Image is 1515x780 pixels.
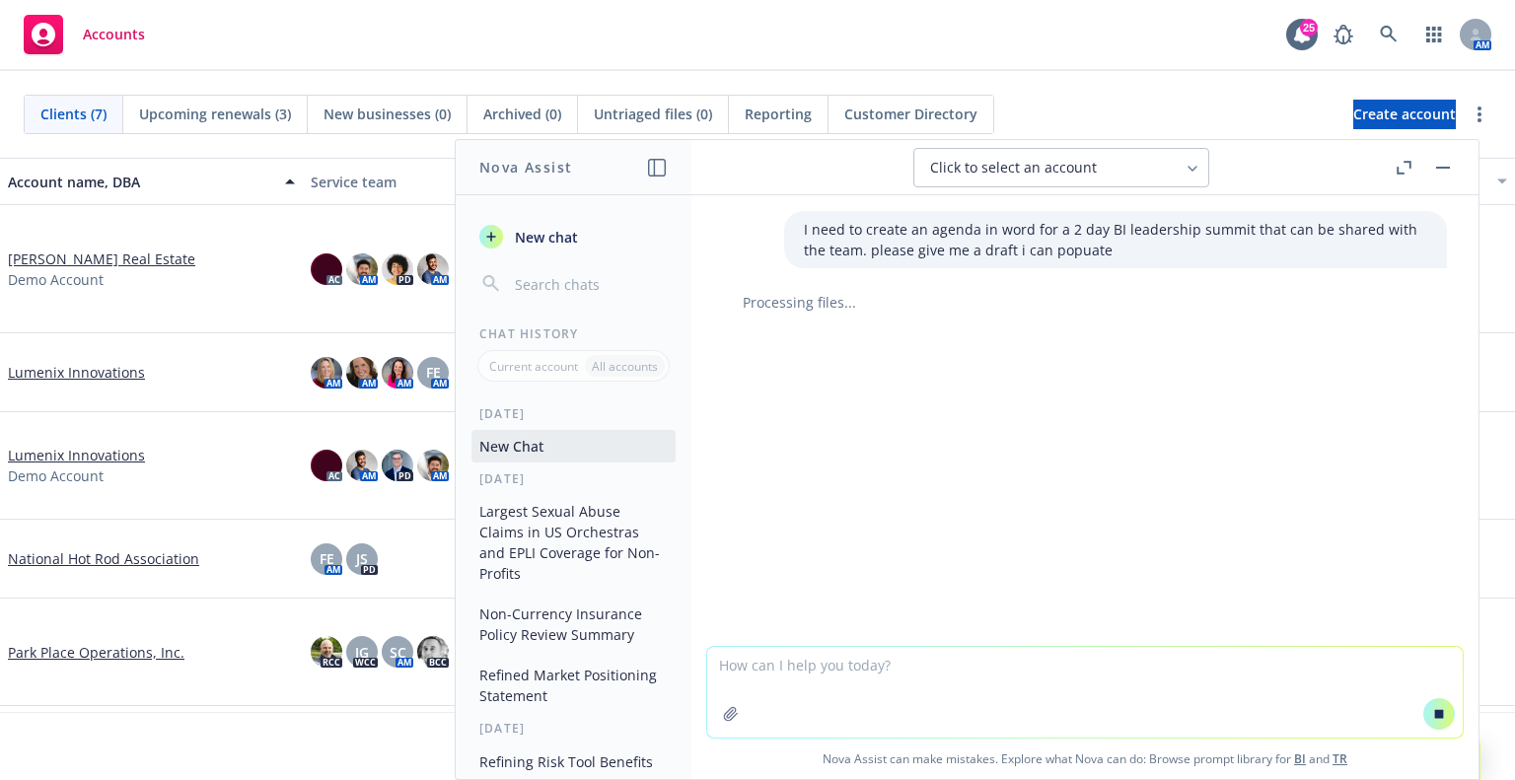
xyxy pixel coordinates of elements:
[594,104,712,124] span: Untriaged files (0)
[745,104,812,124] span: Reporting
[8,465,104,486] span: Demo Account
[8,269,104,290] span: Demo Account
[356,548,368,569] span: JS
[346,357,378,389] img: photo
[426,362,441,383] span: FE
[1294,750,1306,767] a: BI
[471,745,676,778] button: Refining Risk Tool Benefits
[355,642,369,663] span: JG
[804,219,1427,260] p: I need to create an agenda in word for a 2 day BI leadership summit that can be shared with the t...
[1468,103,1491,126] a: more
[311,357,342,389] img: photo
[471,219,676,254] button: New chat
[1414,15,1454,54] a: Switch app
[479,157,572,177] h1: Nova Assist
[417,253,449,285] img: photo
[139,104,291,124] span: Upcoming renewals (3)
[311,450,342,481] img: photo
[1324,15,1363,54] a: Report a Bug
[346,253,378,285] img: photo
[382,357,413,389] img: photo
[456,405,691,422] div: [DATE]
[311,636,342,668] img: photo
[1369,15,1408,54] a: Search
[1300,19,1318,36] div: 25
[320,548,334,569] span: FE
[8,248,195,269] a: [PERSON_NAME] Real Estate
[511,227,578,248] span: New chat
[930,158,1097,177] span: Click to select an account
[417,636,449,668] img: photo
[417,450,449,481] img: photo
[483,104,561,124] span: Archived (0)
[456,470,691,487] div: [DATE]
[303,158,606,205] button: Service team
[390,642,406,663] span: SC
[40,104,107,124] span: Clients (7)
[346,450,378,481] img: photo
[489,358,578,375] p: Current account
[511,270,668,298] input: Search chats
[699,739,1471,779] span: Nova Assist can make mistakes. Explore what Nova can do: Browse prompt library for and
[8,548,199,569] a: National Hot Rod Association
[471,495,676,590] button: Largest Sexual Abuse Claims in US Orchestras and EPLI Coverage for Non-Profits
[456,720,691,737] div: [DATE]
[1353,96,1456,133] span: Create account
[8,362,145,383] a: Lumenix Innovations
[16,7,153,62] a: Accounts
[471,430,676,462] button: New Chat
[382,253,413,285] img: photo
[8,445,145,465] a: Lumenix Innovations
[83,27,145,42] span: Accounts
[471,598,676,651] button: Non-Currency Insurance Policy Review Summary
[913,148,1209,187] button: Click to select an account
[471,659,676,712] button: Refined Market Positioning Statement
[324,104,451,124] span: New businesses (0)
[592,358,658,375] p: All accounts
[723,292,1447,313] div: Processing files...
[844,104,977,124] span: Customer Directory
[8,642,184,663] a: Park Place Operations, Inc.
[1333,750,1347,767] a: TR
[1353,100,1456,129] a: Create account
[311,253,342,285] img: photo
[382,450,413,481] img: photo
[8,172,273,192] div: Account name, DBA
[456,325,691,342] div: Chat History
[311,172,598,192] div: Service team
